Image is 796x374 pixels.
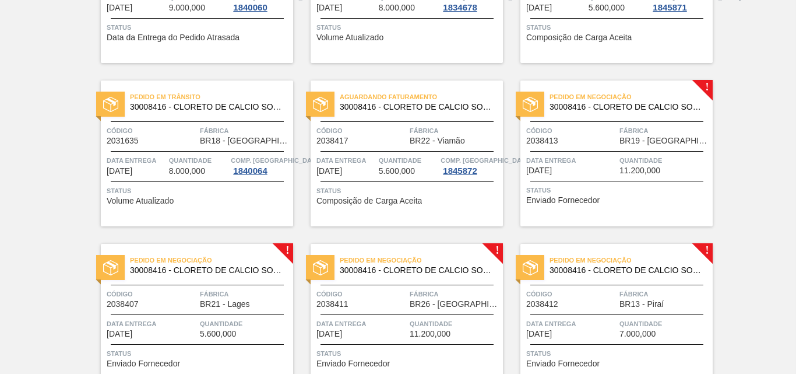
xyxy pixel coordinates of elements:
span: Código [316,125,407,137]
a: !statusPedido em Negociação30008416 - CLORETO DE CALCIO SOLUCAO 40%Código2038413FábricaBR19 - [GE... [503,81,713,226]
a: statusAguardando Faturamento30008416 - CLORETO DE CALCIO SOLUCAO 40%Código2038417FábricaBR22 - Vi... [293,81,503,226]
div: 1840060 [231,3,269,12]
img: status [523,260,538,275]
img: status [103,97,118,112]
span: Data entrega [107,318,197,330]
span: Fábrica [410,125,500,137]
span: Fábrica [410,288,500,300]
span: Composição de Carga Aceita [526,33,632,42]
span: Volume Atualizado [316,33,383,42]
span: 8.000,000 [379,4,415,12]
span: Status [526,348,710,359]
img: status [313,97,328,112]
a: Comp. [GEOGRAPHIC_DATA]1845872 [441,155,500,176]
span: 5.600,000 [200,330,236,338]
span: 09/10/2025 [107,330,132,338]
span: 2038407 [107,300,139,309]
span: Data da Entrega do Pedido Atrasada [107,33,239,42]
span: 02/10/2025 [316,4,342,12]
span: BR21 - Lages [200,300,250,309]
span: Data entrega [526,155,617,166]
span: Status [316,185,500,197]
span: Pedido em Negociação [340,254,503,266]
span: Quantidade [169,155,228,166]
span: 30008416 - CLORETO DE CALCIO SOLUCAO 40% [340,266,494,275]
span: Código [107,125,197,137]
span: BR18 - Pernambuco [200,137,290,145]
div: 1834678 [441,3,479,12]
span: 30008416 - CLORETO DE CALCIO SOLUCAO 40% [340,103,494,111]
span: Quantidade [200,318,290,330]
span: 2038411 [316,300,348,309]
a: statusPedido em Trânsito30008416 - CLORETO DE CALCIO SOLUCAO 40%Código2031635FábricaBR18 - [GEOGR... [83,81,293,226]
span: 11.200,000 [410,330,450,338]
span: 30008416 - CLORETO DE CALCIO SOLUCAO 40% [130,103,284,111]
span: Fábrica [200,125,290,137]
span: Quantidade [619,155,710,166]
span: Status [526,184,710,196]
span: Comp. Carga [231,155,321,166]
span: Status [316,22,500,33]
span: Fábrica [619,288,710,300]
div: 1845871 [650,3,689,12]
span: 2038413 [526,137,558,145]
span: 5.600,000 [589,4,625,12]
span: Status [316,348,500,359]
span: Pedido em Negociação [130,254,293,266]
span: 04/10/2025 [316,167,342,176]
span: Código [526,125,617,137]
span: Aguardando Faturamento [340,91,503,103]
span: Data entrega [107,155,166,166]
span: 8.000,000 [169,167,205,176]
span: Fábrica [200,288,290,300]
span: 10/10/2025 [526,330,552,338]
span: 30008416 - CLORETO DE CALCIO SOLUCAO 40% [550,266,703,275]
span: 30008416 - CLORETO DE CALCIO SOLUCAO 40% [550,103,703,111]
span: 2038412 [526,300,558,309]
span: 29/09/2025 [107,4,132,12]
span: Código [107,288,197,300]
div: 1840064 [231,166,269,176]
span: 04/10/2025 [107,167,132,176]
span: Quantidade [379,155,438,166]
span: Pedido em Negociação [550,91,713,103]
span: Pedido em Trânsito [130,91,293,103]
span: Pedido em Negociação [550,254,713,266]
span: BR13 - Piraí [619,300,664,309]
span: Comp. Carga [441,155,531,166]
span: 09/10/2025 [316,330,342,338]
span: 2031635 [107,137,139,145]
span: 7.000,000 [619,330,656,338]
span: BR22 - Viamão [410,137,465,145]
span: Status [107,185,290,197]
span: 30008416 - CLORETO DE CALCIO SOLUCAO 40% [130,266,284,275]
span: Data entrega [316,155,376,166]
span: Composição de Carga Aceita [316,197,422,205]
span: 11.200,000 [619,166,660,175]
span: 9.000,000 [169,4,205,12]
img: status [103,260,118,275]
span: Data entrega [526,318,617,330]
span: Status [107,22,290,33]
span: Enviado Fornecedor [526,359,600,368]
span: 5.600,000 [379,167,415,176]
span: BR26 - Uberlândia [410,300,500,309]
span: Status [107,348,290,359]
span: Quantidade [619,318,710,330]
span: Enviado Fornecedor [526,196,600,205]
span: Código [526,288,617,300]
span: BR19 - Nova Rio [619,137,710,145]
img: status [313,260,328,275]
span: Código [316,288,407,300]
span: 03/10/2025 [526,4,552,12]
span: Fábrica [619,125,710,137]
img: status [523,97,538,112]
span: Status [526,22,710,33]
span: 06/10/2025 [526,166,552,175]
span: Quantidade [410,318,500,330]
span: 2038417 [316,137,348,145]
a: Comp. [GEOGRAPHIC_DATA]1840064 [231,155,290,176]
span: Data entrega [316,318,407,330]
span: Enviado Fornecedor [107,359,180,368]
span: Enviado Fornecedor [316,359,390,368]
